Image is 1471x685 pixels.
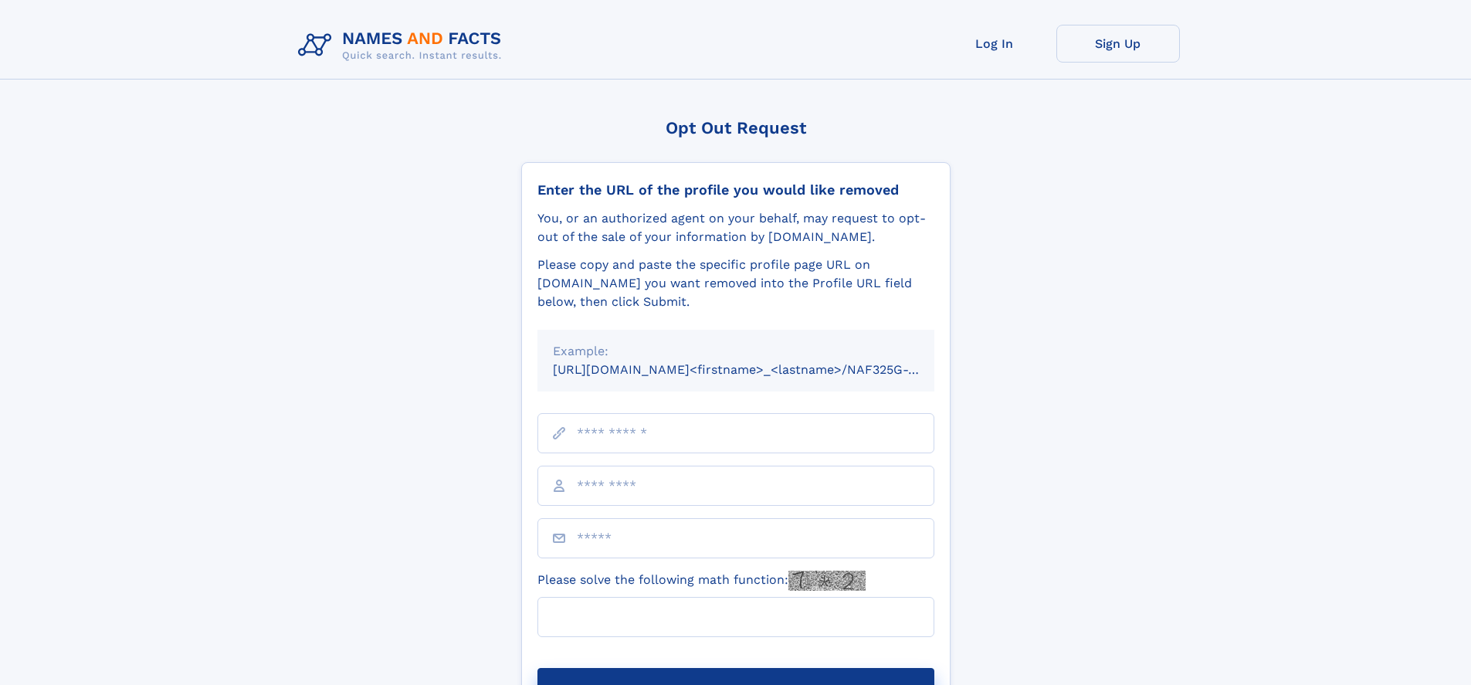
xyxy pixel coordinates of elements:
[537,181,934,198] div: Enter the URL of the profile you would like removed
[933,25,1056,63] a: Log In
[553,362,964,377] small: [URL][DOMAIN_NAME]<firstname>_<lastname>/NAF325G-xxxxxxxx
[1056,25,1180,63] a: Sign Up
[537,256,934,311] div: Please copy and paste the specific profile page URL on [DOMAIN_NAME] you want removed into the Pr...
[553,342,919,361] div: Example:
[521,118,951,137] div: Opt Out Request
[537,571,866,591] label: Please solve the following math function:
[292,25,514,66] img: Logo Names and Facts
[537,209,934,246] div: You, or an authorized agent on your behalf, may request to opt-out of the sale of your informatio...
